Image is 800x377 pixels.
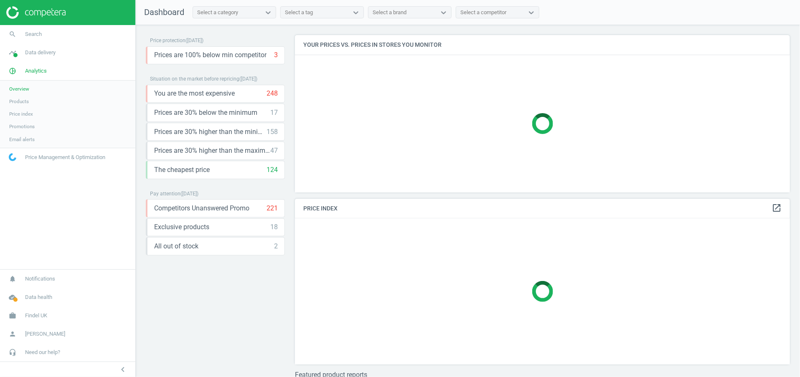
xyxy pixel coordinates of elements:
[9,153,16,161] img: wGWNvw8QSZomAAAAABJRU5ErkJggg==
[25,49,56,56] span: Data delivery
[274,51,278,60] div: 3
[267,89,278,98] div: 248
[295,35,790,55] h4: Your prices vs. prices in stores you monitor
[9,98,29,105] span: Products
[154,165,210,175] span: The cheapest price
[772,203,782,213] i: open_in_new
[270,223,278,232] div: 18
[144,7,184,17] span: Dashboard
[25,349,60,356] span: Need our help?
[274,242,278,251] div: 2
[112,364,133,375] button: chevron_left
[197,9,238,16] div: Select a category
[5,289,20,305] i: cloud_done
[460,9,506,16] div: Select a competitor
[5,308,20,324] i: work
[270,146,278,155] div: 47
[150,76,239,82] span: Situation on the market before repricing
[5,63,20,79] i: pie_chart_outlined
[239,76,257,82] span: ( [DATE] )
[5,45,20,61] i: timeline
[154,51,267,60] span: Prices are 100% below min competitor
[154,223,209,232] span: Exclusive products
[9,111,33,117] span: Price index
[285,9,313,16] div: Select a tag
[25,312,47,319] span: Findel UK
[25,294,52,301] span: Data health
[150,38,185,43] span: Price protection
[5,326,20,342] i: person
[185,38,203,43] span: ( [DATE] )
[154,242,198,251] span: All out of stock
[180,191,198,197] span: ( [DATE] )
[295,199,790,218] h4: Price Index
[25,275,55,283] span: Notifications
[150,191,180,197] span: Pay attention
[5,344,20,360] i: headset_mic
[373,9,406,16] div: Select a brand
[6,6,66,19] img: ajHJNr6hYgQAAAAASUVORK5CYII=
[270,108,278,117] div: 17
[25,67,47,75] span: Analytics
[772,203,782,214] a: open_in_new
[5,26,20,42] i: search
[267,165,278,175] div: 124
[9,123,35,130] span: Promotions
[154,204,249,213] span: Competitors Unanswered Promo
[9,86,29,92] span: Overview
[9,136,35,143] span: Email alerts
[25,330,65,338] span: [PERSON_NAME]
[25,154,105,161] span: Price Management & Optimization
[154,127,267,137] span: Prices are 30% higher than the minimum
[154,146,270,155] span: Prices are 30% higher than the maximal
[5,271,20,287] i: notifications
[267,204,278,213] div: 221
[154,108,257,117] span: Prices are 30% below the minimum
[118,364,128,374] i: chevron_left
[25,30,42,38] span: Search
[154,89,235,98] span: You are the most expensive
[267,127,278,137] div: 158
